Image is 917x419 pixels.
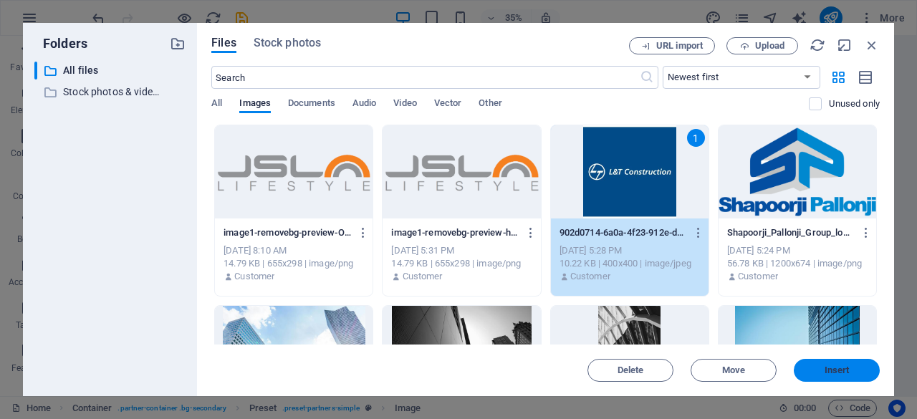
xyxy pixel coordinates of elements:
span: Stock photos [254,34,321,52]
p: Customer [234,270,274,283]
div: [DATE] 5:28 PM [560,244,700,257]
button: Insert [794,359,880,382]
span: Delete [618,366,644,375]
span: Video [393,95,416,115]
span: Vector [434,95,462,115]
div: 1 [687,129,705,147]
button: Move [691,359,777,382]
p: Displays only files that are not in use on the website. Files added during this session can still... [829,97,880,110]
div: 14.79 KB | 655x298 | image/png [224,257,364,270]
p: image1-removebg-preview-h5ZuV1KGyY1NAc0yK5ZlCw.png [391,226,519,239]
div: [DATE] 8:10 AM [224,244,364,257]
div: ​ [34,62,37,80]
button: Delete [587,359,673,382]
span: Documents [288,95,335,115]
p: Customer [570,270,610,283]
p: Customer [738,270,778,283]
div: 56.78 KB | 1200x674 | image/png [727,257,868,270]
button: Upload [726,37,798,54]
p: 902d0714-6a0a-4f23-912e-de3fc99e9f27_medium-77oozbK6dMZP_DvzygAP4w.jpg [560,226,687,239]
i: Minimize [837,37,853,53]
p: image1-removebg-preview-O73k_vd5VjLMgRsRLR6YbA.png [224,226,351,239]
span: Images [239,95,271,115]
p: Stock photos & videos [63,84,159,100]
button: URL import [629,37,715,54]
span: Audio [352,95,376,115]
div: Stock photos & videos [34,83,160,101]
p: Shapoorji_Pallonji_Group_logo.svg-FuVo9oPASuc-EwRkdDnANw.png [727,226,855,239]
i: Create new folder [170,36,186,52]
input: Search [211,66,639,89]
div: Stock photos & videos [34,83,186,101]
span: Upload [755,42,784,50]
div: [DATE] 5:31 PM [391,244,532,257]
i: Reload [810,37,825,53]
p: Folders [34,34,87,53]
div: 10.22 KB | 400x400 | image/jpeg [560,257,700,270]
div: 14.79 KB | 655x298 | image/png [391,257,532,270]
span: All [211,95,222,115]
span: Files [211,34,236,52]
div: [DATE] 5:24 PM [727,244,868,257]
span: Insert [825,366,850,375]
i: Close [864,37,880,53]
p: All files [63,62,159,79]
span: URL import [656,42,703,50]
p: Customer [403,270,443,283]
span: Move [722,366,745,375]
span: Other [479,95,501,115]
